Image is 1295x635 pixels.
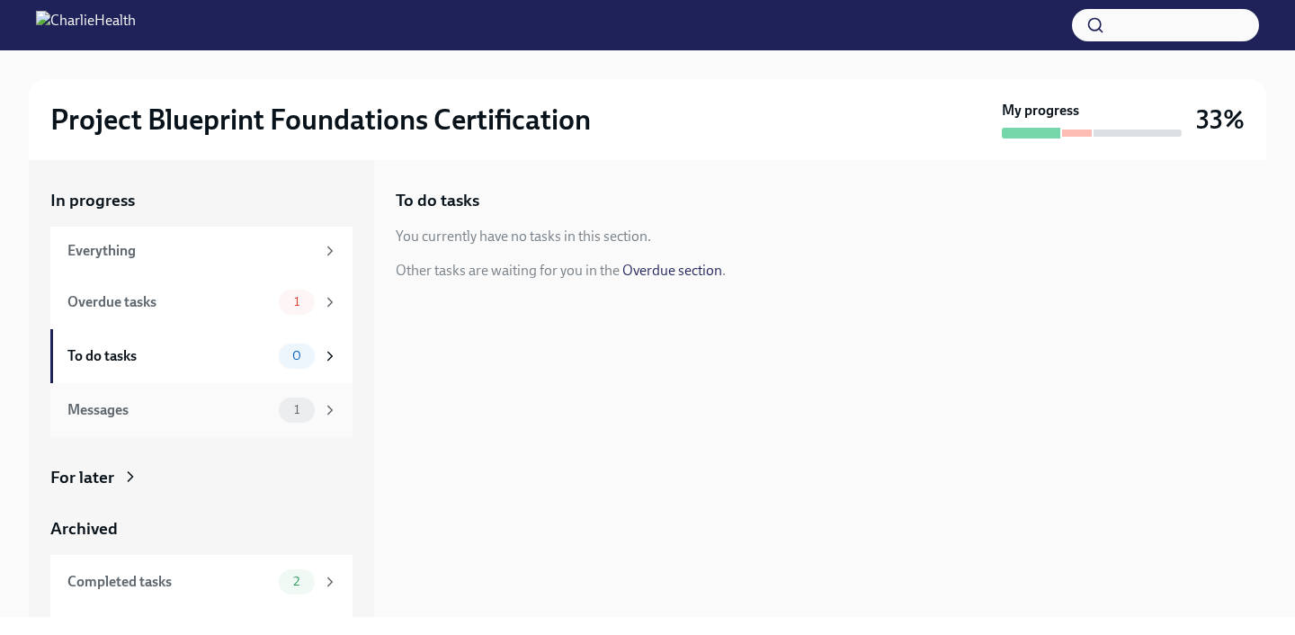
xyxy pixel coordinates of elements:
[50,517,353,541] a: Archived
[50,275,353,329] a: Overdue tasks1
[396,189,479,212] h5: To do tasks
[67,346,272,366] div: To do tasks
[50,383,353,437] a: Messages1
[281,349,312,362] span: 0
[67,400,272,420] div: Messages
[50,466,353,489] a: For later
[67,292,272,312] div: Overdue tasks
[396,262,620,279] span: Other tasks are waiting for you in the
[283,403,310,416] span: 1
[50,329,353,383] a: To do tasks0
[622,262,722,279] a: Overdue section
[283,295,310,309] span: 1
[36,11,136,40] img: CharlieHealth
[50,189,353,212] a: In progress
[67,572,272,592] div: Completed tasks
[396,227,651,246] div: You currently have no tasks in this section.
[50,227,353,275] a: Everything
[282,575,310,588] span: 2
[1002,101,1079,121] strong: My progress
[50,555,353,609] a: Completed tasks2
[1196,103,1245,136] h3: 33%
[50,466,114,489] div: For later
[50,102,591,138] h2: Project Blueprint Foundations Certification
[722,262,726,279] span: .
[67,241,315,261] div: Everything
